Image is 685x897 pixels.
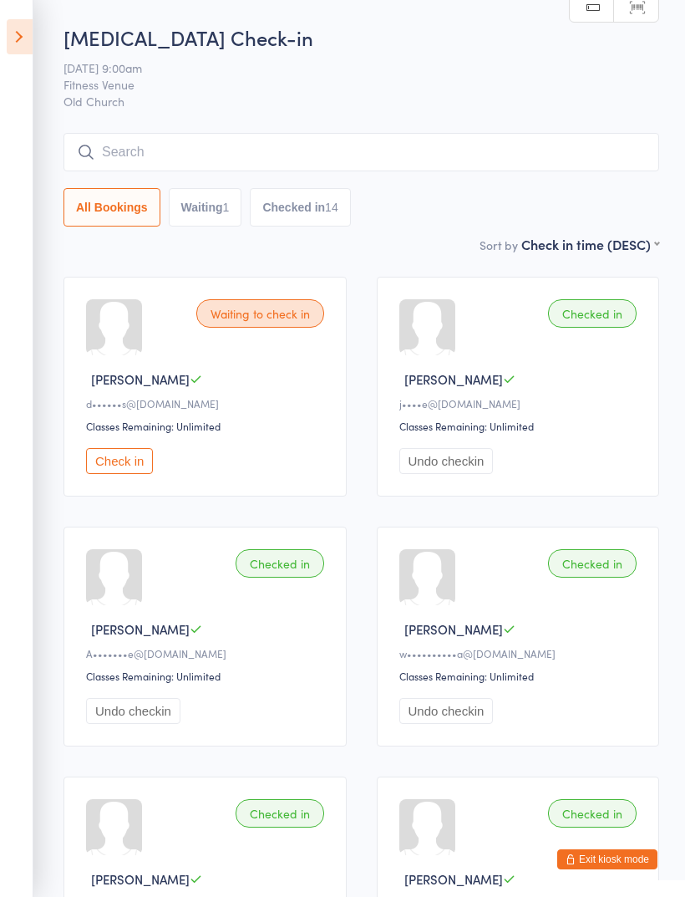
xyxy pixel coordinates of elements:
button: Undo checkin [399,448,494,474]
div: w••••••••••a@[DOMAIN_NAME] [399,646,642,660]
input: Search [63,133,659,171]
div: 14 [325,201,338,214]
h2: [MEDICAL_DATA] Check-in [63,23,659,51]
button: Check in [86,448,153,474]
div: A•••••••e@[DOMAIN_NAME] [86,646,329,660]
span: [PERSON_NAME] [91,370,190,388]
div: Classes Remaining: Unlimited [86,419,329,433]
span: [PERSON_NAME] [91,870,190,888]
div: j••••e@[DOMAIN_NAME] [399,396,642,410]
div: d••••••s@[DOMAIN_NAME] [86,396,329,410]
button: Undo checkin [86,698,180,724]
span: [PERSON_NAME] [404,370,503,388]
div: 1 [223,201,230,214]
div: Classes Remaining: Unlimited [399,419,642,433]
span: [PERSON_NAME] [404,870,503,888]
span: [PERSON_NAME] [91,620,190,638]
span: [PERSON_NAME] [404,620,503,638]
div: Classes Remaining: Unlimited [399,669,642,683]
button: Undo checkin [399,698,494,724]
button: Checked in14 [250,188,350,227]
span: Old Church [63,93,659,110]
div: Checked in [548,799,637,828]
span: [DATE] 9:00am [63,59,633,76]
span: Fitness Venue [63,76,633,93]
div: Checked in [236,799,324,828]
div: Checked in [548,299,637,328]
div: Check in time (DESC) [521,235,659,253]
div: Checked in [236,549,324,578]
button: Exit kiosk mode [557,849,657,869]
div: Waiting to check in [196,299,324,328]
div: Checked in [548,549,637,578]
label: Sort by [479,237,518,253]
button: Waiting1 [169,188,242,227]
button: All Bookings [63,188,160,227]
div: Classes Remaining: Unlimited [86,669,329,683]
